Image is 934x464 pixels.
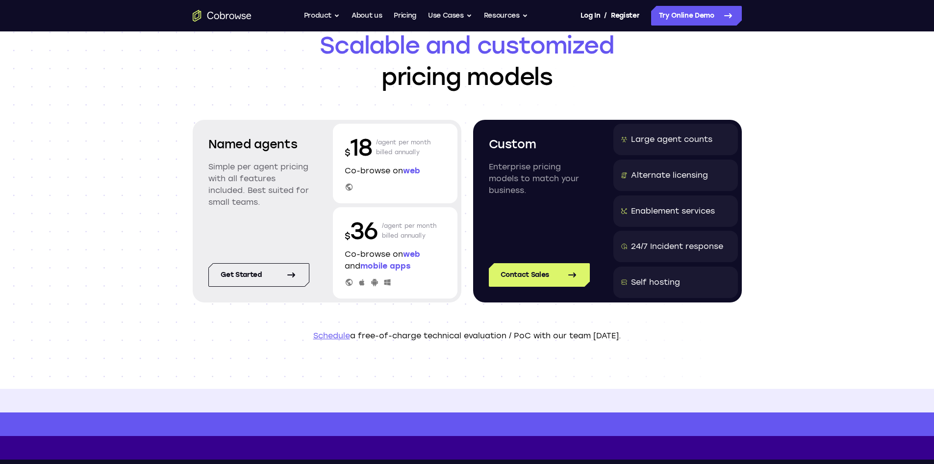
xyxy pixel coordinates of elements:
[631,169,708,181] div: Alternate licensing
[360,261,410,271] span: mobile apps
[631,205,715,217] div: Enablement services
[208,136,309,153] h2: Named agents
[304,6,340,26] button: Product
[581,6,600,26] a: Log In
[376,132,431,163] p: /agent per month billed annually
[208,263,309,287] a: Get started
[403,166,420,175] span: web
[631,276,680,288] div: Self hosting
[193,29,742,61] span: Scalable and customized
[193,10,252,22] a: Go to the home page
[631,241,723,252] div: 24/7 Incident response
[484,6,528,26] button: Resources
[631,134,712,145] div: Large agent counts
[394,6,416,26] a: Pricing
[345,132,372,163] p: 18
[345,231,351,242] span: $
[345,215,378,246] p: 36
[352,6,382,26] a: About us
[611,6,639,26] a: Register
[651,6,742,26] a: Try Online Demo
[428,6,472,26] button: Use Cases
[313,331,350,340] a: Schedule
[604,10,607,22] span: /
[489,136,590,153] h2: Custom
[382,215,437,246] p: /agent per month billed annually
[345,147,351,158] span: $
[345,248,446,272] p: Co-browse on and
[403,249,420,259] span: web
[489,263,590,287] a: Contact Sales
[345,165,446,177] p: Co-browse on
[193,330,742,342] p: a free-of-charge technical evaluation / PoC with our team [DATE].
[208,161,309,208] p: Simple per agent pricing with all features included. Best suited for small teams.
[489,161,590,196] p: Enterprise pricing models to match your business.
[193,29,742,92] h1: pricing models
